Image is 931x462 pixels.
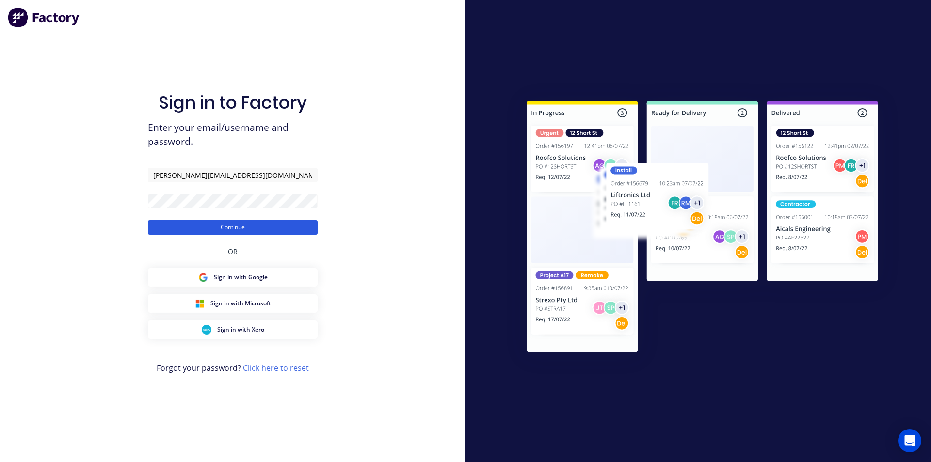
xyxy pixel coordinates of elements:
a: Click here to reset [243,363,309,373]
span: Enter your email/username and password. [148,121,318,149]
h1: Sign in to Factory [159,92,307,113]
button: Continue [148,220,318,235]
span: Forgot your password? [157,362,309,374]
span: Sign in with Google [214,273,268,282]
span: Sign in with Microsoft [210,299,271,308]
span: Sign in with Xero [217,325,264,334]
img: Google Sign in [198,272,208,282]
img: Xero Sign in [202,325,211,335]
button: Google Sign inSign in with Google [148,268,318,287]
div: Open Intercom Messenger [898,429,921,452]
input: Email/Username [148,168,318,182]
div: OR [228,235,238,268]
img: Factory [8,8,80,27]
button: Microsoft Sign inSign in with Microsoft [148,294,318,313]
button: Xero Sign inSign in with Xero [148,320,318,339]
img: Sign in [505,81,899,375]
img: Microsoft Sign in [195,299,205,308]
